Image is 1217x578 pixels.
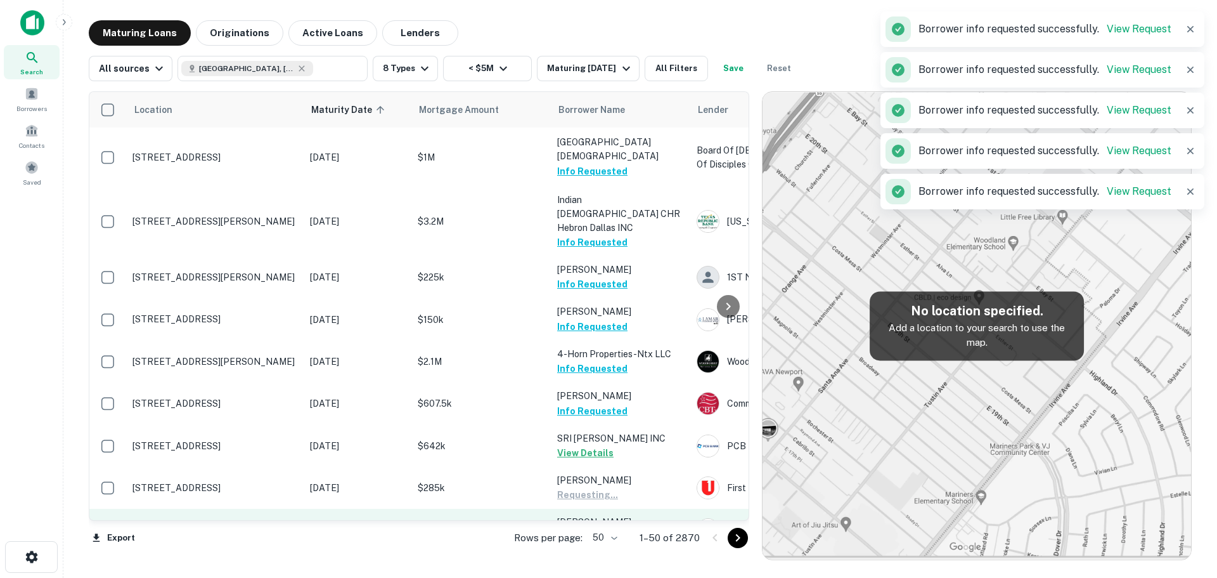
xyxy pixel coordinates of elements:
[132,216,297,227] p: [STREET_ADDRESS][PERSON_NAME]
[1107,104,1171,116] a: View Request
[557,347,684,361] p: 4-horn Properties-ntx LLC
[537,56,639,81] button: Maturing [DATE]
[1107,63,1171,76] a: View Request
[89,529,138,548] button: Export
[697,210,887,233] div: [US_STATE] Republic Bank
[880,301,1074,320] h5: No location specified.
[759,56,799,81] button: Reset
[880,320,1074,350] p: Add a location to your search to use the map.
[310,355,405,369] p: [DATE]
[557,515,684,529] p: [PERSON_NAME]
[697,435,887,457] div: PCB Bank
[20,10,44,36] img: capitalize-icon.png
[640,530,700,546] p: 1–50 of 2870
[557,263,684,277] p: [PERSON_NAME]
[697,308,887,331] div: [PERSON_NAME] National Bank
[382,20,458,46] button: Lenders
[697,211,719,232] img: picture
[713,56,754,81] button: Save your search to get updates of matches that match your search criteria.
[557,135,684,163] p: [GEOGRAPHIC_DATA][DEMOGRAPHIC_DATA]
[418,214,544,228] p: $3.2M
[918,22,1171,37] p: Borrower info requested successfully.
[557,445,614,461] button: View Details
[4,82,60,116] a: Borrowers
[20,67,43,77] span: Search
[514,530,583,546] p: Rows per page:
[1107,23,1171,35] a: View Request
[418,481,544,495] p: $285k
[373,56,438,81] button: 8 Types
[697,350,887,373] div: Woodforest National Bank
[697,266,887,289] div: 1ST National Mortgage Group
[99,61,167,76] div: All sources
[557,431,684,445] p: SRI [PERSON_NAME] INC
[918,62,1171,77] p: Borrower info requested successfully.
[557,305,684,319] p: [PERSON_NAME]
[411,92,551,128] th: Mortgage Amount
[310,439,405,453] p: [DATE]
[557,361,628,376] button: Info Requested
[23,177,41,187] span: Saved
[310,214,405,228] p: [DATE]
[557,235,628,250] button: Info Requested
[132,398,297,409] p: [STREET_ADDRESS]
[728,528,748,548] button: Go to next page
[132,440,297,452] p: [STREET_ADDRESS]
[418,355,544,369] p: $2.1M
[557,277,628,292] button: Info Requested
[132,152,297,163] p: [STREET_ADDRESS]
[418,439,544,453] p: $642k
[304,92,411,128] th: Maturity Date
[697,351,719,372] img: picture
[419,102,515,117] span: Mortgage Amount
[697,392,887,415] div: Commercial Bank Of [US_STATE]
[288,20,377,46] button: Active Loans
[418,313,544,327] p: $150k
[310,313,405,327] p: [DATE]
[588,529,619,547] div: 50
[558,102,625,117] span: Borrower Name
[310,270,405,284] p: [DATE]
[547,61,633,76] div: Maturing [DATE]
[557,473,684,487] p: [PERSON_NAME]
[4,119,60,153] a: Contacts
[132,313,297,325] p: [STREET_ADDRESS]
[690,92,893,128] th: Lender
[557,193,684,235] p: Indian [DEMOGRAPHIC_DATA] CHR Hebron Dallas INC
[697,519,719,541] img: picture
[311,102,389,117] span: Maturity Date
[199,63,294,74] span: [GEOGRAPHIC_DATA], [GEOGRAPHIC_DATA], [GEOGRAPHIC_DATA]
[645,56,708,81] button: All Filters
[4,155,60,190] a: Saved
[310,150,405,164] p: [DATE]
[697,518,887,541] div: Shell Federal Credit Union
[1154,476,1217,537] iframe: Chat Widget
[132,482,297,494] p: [STREET_ADDRESS]
[697,476,887,499] div: First United Bank
[132,356,297,367] p: [STREET_ADDRESS][PERSON_NAME]
[697,309,719,331] img: picture
[418,150,544,164] p: $1M
[918,143,1171,159] p: Borrower info requested successfully.
[16,103,47,114] span: Borrowers
[418,270,544,284] p: $225k
[4,45,60,79] a: Search
[89,20,191,46] button: Maturing Loans
[196,20,283,46] button: Originations
[557,319,628,334] button: Info Requested
[551,92,690,128] th: Borrower Name
[697,435,719,457] img: picture
[1107,185,1171,197] a: View Request
[697,393,719,414] img: picture
[918,184,1171,199] p: Borrower info requested successfully.
[310,397,405,411] p: [DATE]
[557,164,628,179] button: Info Requested
[918,103,1171,118] p: Borrower info requested successfully.
[443,56,532,81] button: < $5M
[134,102,172,117] span: Location
[763,92,1191,560] img: map-placeholder.webp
